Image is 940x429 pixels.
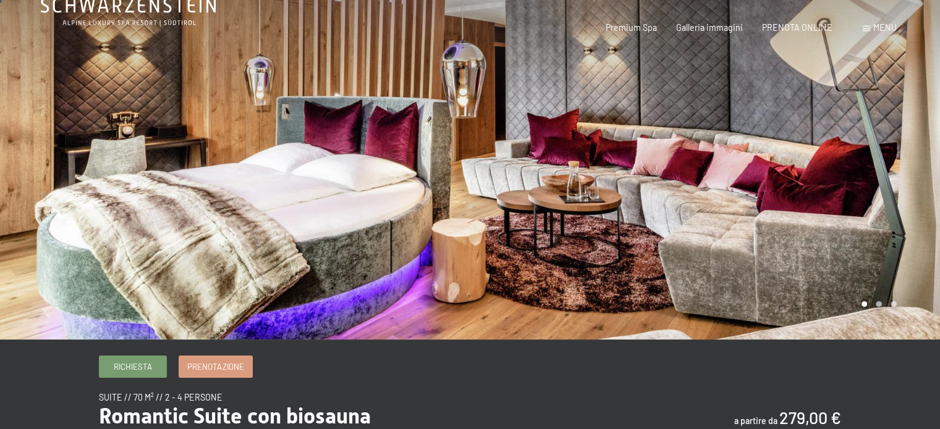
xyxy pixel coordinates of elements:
[187,361,243,372] span: Prenotazione
[734,415,777,426] span: a partire da
[762,22,832,33] a: PRENOTA ONLINE
[779,407,841,427] b: 279,00 €
[99,403,371,428] span: Romantic Suite con biosauna
[99,392,222,402] span: suite // 70 m² // 2 - 4 persone
[100,356,166,377] a: Richiesta
[114,361,152,372] span: Richiesta
[873,22,897,33] span: Menu
[676,22,743,33] a: Galleria immagini
[179,356,252,377] a: Prenotazione
[606,22,657,33] a: Premium Spa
